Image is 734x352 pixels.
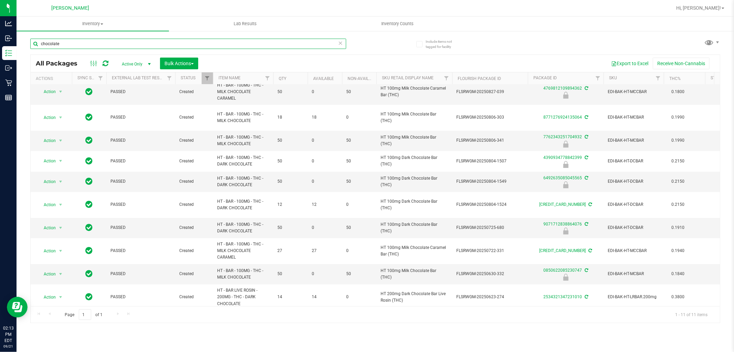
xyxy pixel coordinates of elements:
[588,248,592,253] span: Sync from Compliance System
[346,294,372,300] span: 0
[277,158,304,164] span: 50
[86,269,93,279] span: In Sync
[540,248,586,253] a: [CREDIT_CARD_NUMBER]
[543,175,582,180] a: 6492635085045565
[86,135,93,145] span: In Sync
[668,112,688,122] span: 0.1990
[179,137,209,144] span: Created
[5,94,12,101] inline-svg: Reports
[456,137,524,144] span: FLSRWGM-20250806-341
[164,72,175,84] a: Filter
[543,155,582,160] a: 4390934778842399
[609,76,617,80] a: SKU
[588,202,592,207] span: Sync from Compliance System
[277,294,304,300] span: 14
[346,89,372,95] span: 50
[668,177,688,187] span: 0.2150
[30,39,346,49] input: Search Package ID, Item Name, SKU, Lot or Part Number...
[38,156,56,166] span: Action
[86,87,93,97] span: In Sync
[110,114,171,121] span: PASSED
[456,201,524,208] span: FLSRWGM-20250804-1524
[262,72,273,84] a: Filter
[56,200,65,210] span: select
[543,294,582,299] a: 2534321347231010
[3,325,13,344] p: 02:13 PM EDT
[346,271,372,277] span: 50
[346,178,372,185] span: 50
[86,223,93,232] span: In Sync
[56,113,65,122] span: select
[652,72,664,84] a: Filter
[5,64,12,71] inline-svg: Outbound
[670,309,713,320] span: 1 - 11 of 11 items
[543,222,582,227] a: 9071712838864076
[86,177,93,186] span: In Sync
[456,271,524,277] span: FLSRWGM-20250630-332
[608,137,660,144] span: EDI-BAK-HT-MCBAR
[668,156,688,166] span: 0.2150
[179,158,209,164] span: Created
[608,114,660,121] span: EDI-BAK-HT-MCBAR
[711,76,725,80] a: Strain
[456,178,524,185] span: FLSRWGM-20250804-1549
[179,114,209,121] span: Created
[381,221,448,234] span: HT 100mg Dark Chocolate Bar (THC)
[543,268,582,273] a: 0850622085230747
[3,344,13,349] p: 09/21
[217,175,269,188] span: HT - BAR - 100MG - THC - DARK CHOCOLATE
[312,271,338,277] span: 0
[112,76,166,80] a: External Lab Test Result
[584,115,588,120] span: Sync from Compliance System
[381,268,448,281] span: HT 100mg Milk Chocolate Bar (THC)
[338,39,343,48] span: Clear
[277,248,304,254] span: 27
[110,178,171,185] span: PASSED
[217,287,269,307] span: HT - BAR LIVE ROSIN - 200MG - THC - DARK CHOCOLATE
[381,134,448,147] span: HT 100mg Milk Chocolate Bar (THC)
[56,156,65,166] span: select
[51,5,89,11] span: [PERSON_NAME]
[312,178,338,185] span: 0
[381,198,448,211] span: HT 100mg Dark Chocolate Bar (THC)
[608,271,660,277] span: EDI-BAK-HT-MCBAR
[346,137,372,144] span: 50
[346,248,372,254] span: 0
[584,294,588,299] span: Sync from Compliance System
[543,134,582,139] a: 7762343251704932
[527,92,605,99] div: Newly Received
[277,201,304,208] span: 12
[38,223,56,233] span: Action
[17,21,169,27] span: Inventory
[527,228,605,234] div: Newly Received
[527,161,605,168] div: Newly Received
[381,175,448,188] span: HT 100mg Dark Chocolate Bar (THC)
[313,76,334,81] a: Available
[312,158,338,164] span: 0
[277,137,304,144] span: 50
[381,291,448,304] span: HT 200mg Dark Chocolate Bar Live Rosin (THC)
[56,223,65,233] span: select
[95,72,106,84] a: Filter
[38,87,56,97] span: Action
[5,79,12,86] inline-svg: Retail
[676,5,721,11] span: Hi, [PERSON_NAME]!
[527,181,605,188] div: Newly Received
[110,294,171,300] span: PASSED
[110,224,171,231] span: PASSED
[584,86,588,91] span: Sync from Compliance System
[592,72,604,84] a: Filter
[38,246,56,256] span: Action
[217,221,269,234] span: HT - BAR - 100MG - THC - DARK CHOCOLATE
[217,198,269,211] span: HT - BAR - 100MG - THC - DARK CHOCOLATE
[441,72,452,84] a: Filter
[217,82,269,102] span: HT - BAR - 100MG - THC - MILK CHOCOLATE CARAMEL
[584,155,588,160] span: Sync from Compliance System
[38,177,56,187] span: Action
[668,135,688,145] span: 0.1990
[381,85,448,98] span: HT 100mg Milk Chocolate Caramel Bar (THC)
[312,294,338,300] span: 14
[543,115,582,120] a: 8771276924135064
[179,271,209,277] span: Created
[277,114,304,121] span: 18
